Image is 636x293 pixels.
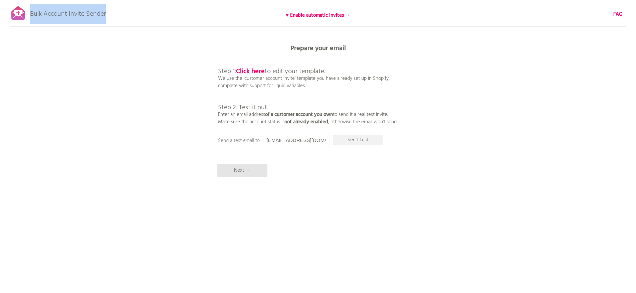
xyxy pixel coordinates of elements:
p: Send a test email to [218,137,352,144]
p: We use the 'customer account invite' template you have already set up in Shopify, complete with s... [218,53,397,126]
b: FAQ [613,10,623,18]
b: ♥ Enable automatic invites → [286,11,350,19]
a: Click here [236,66,265,77]
span: Step 1: to edit your template. [218,66,325,77]
b: not already enabled [284,118,328,126]
a: FAQ [613,11,623,18]
p: Next → [217,164,267,177]
span: Step 2: Test it out. [218,102,268,113]
b: Prepare your email [290,43,346,54]
b: of a customer account you own [265,111,333,119]
p: Send Test [333,135,383,145]
p: Bulk Account Invite Sender [30,4,106,21]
